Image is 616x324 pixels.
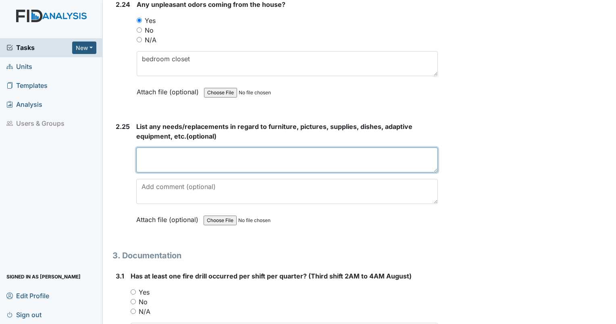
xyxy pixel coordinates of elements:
label: No [139,297,148,307]
h1: 3. Documentation [112,249,438,262]
span: Units [6,60,32,73]
span: List any needs/replacements in regard to furniture, pictures, supplies, dishes, adaptive equipmen... [136,123,412,140]
span: Templates [6,79,48,92]
input: No [131,299,136,304]
input: N/A [137,37,142,42]
label: 3.1 [116,271,124,281]
input: No [137,27,142,33]
label: 2.25 [116,122,130,131]
label: Yes [145,16,156,25]
button: New [72,42,96,54]
span: Sign out [6,308,42,321]
span: Analysis [6,98,42,111]
label: Yes [139,287,150,297]
input: Yes [131,289,136,295]
input: N/A [131,309,136,314]
label: No [145,25,154,35]
span: Signed in as [PERSON_NAME] [6,270,81,283]
a: Tasks [6,43,72,52]
span: Edit Profile [6,289,49,302]
label: N/A [139,307,150,316]
label: N/A [145,35,156,45]
span: Any unpleasant odors coming from the house? [137,0,285,8]
label: Attach file (optional) [137,83,202,97]
span: Has at least one fire drill occurred per shift per quarter? (Third shift 2AM to 4AM August) [131,272,412,280]
label: Attach file (optional) [136,210,202,224]
input: Yes [137,18,142,23]
strong: (optional) [136,122,438,141]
